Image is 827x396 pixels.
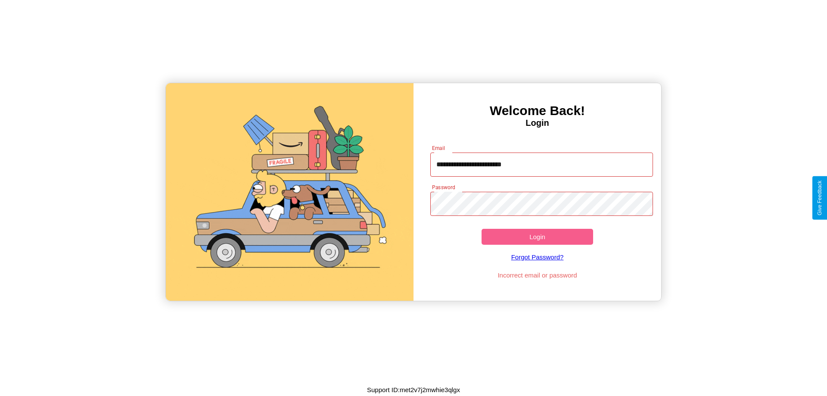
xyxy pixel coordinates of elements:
label: Email [432,144,445,152]
p: Incorrect email or password [426,269,649,281]
h3: Welcome Back! [413,103,661,118]
button: Login [482,229,593,245]
a: Forgot Password? [426,245,649,269]
p: Support ID: met2v7j2mwhie3qlgx [367,384,460,396]
label: Password [432,184,455,191]
h4: Login [413,118,661,128]
div: Give Feedback [817,181,823,215]
img: gif [166,83,413,301]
